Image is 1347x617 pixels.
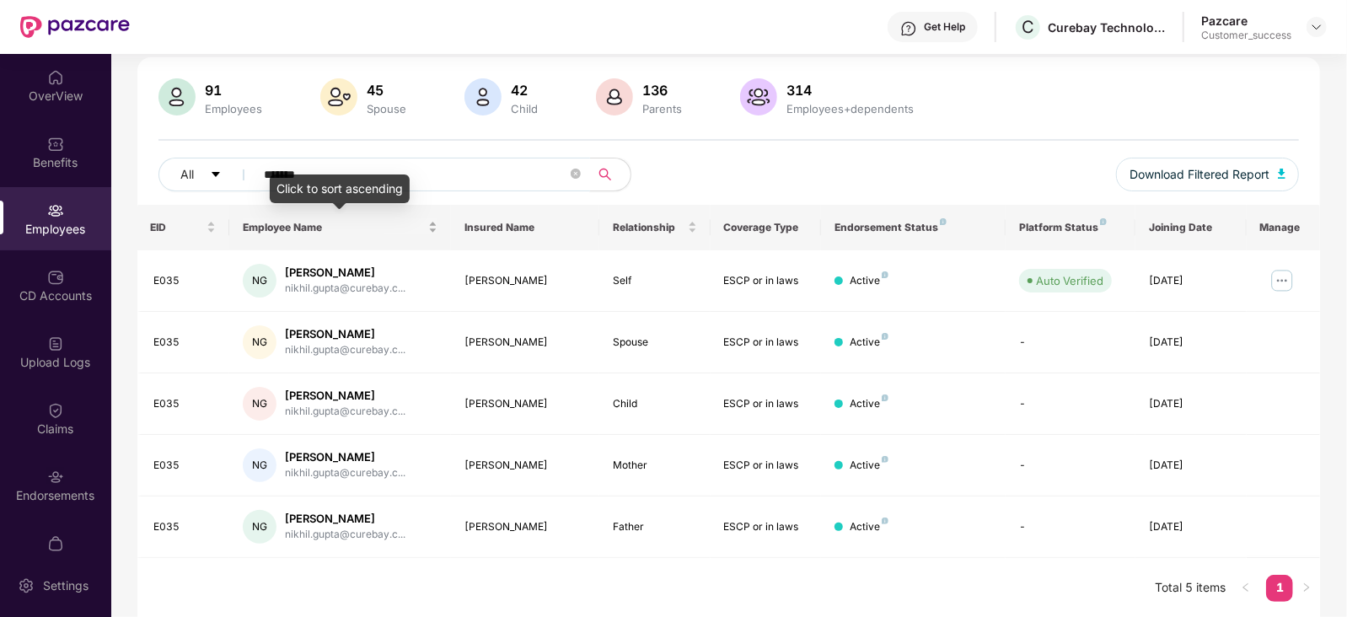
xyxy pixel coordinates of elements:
button: search [589,158,631,191]
div: Platform Status [1019,221,1122,234]
img: manageButton [1269,267,1296,294]
img: svg+xml;base64,PHN2ZyBpZD0iRW1wbG95ZWVzIiB4bWxucz0iaHR0cDovL3d3dy53My5vcmcvMjAwMC9zdmciIHdpZHRoPS... [47,202,64,219]
li: Next Page [1293,575,1320,602]
img: svg+xml;base64,PHN2ZyBpZD0iRHJvcGRvd24tMzJ4MzIiIHhtbG5zPSJodHRwOi8vd3d3LnczLm9yZy8yMDAwL3N2ZyIgd2... [1310,20,1323,34]
div: Active [850,458,888,474]
div: Father [613,519,697,535]
img: svg+xml;base64,PHN2ZyB4bWxucz0iaHR0cDovL3d3dy53My5vcmcvMjAwMC9zdmciIHdpZHRoPSI4IiBoZWlnaHQ9IjgiIH... [882,394,888,401]
span: Employee Name [243,221,425,234]
span: close-circle [571,167,581,183]
div: Spouse [613,335,697,351]
div: nikhil.gupta@curebay.c... [285,465,405,481]
li: Total 5 items [1155,575,1226,602]
div: nikhil.gupta@curebay.c... [285,527,405,543]
div: 45 [364,82,411,99]
div: ESCP or in laws [724,458,808,474]
th: Coverage Type [711,205,822,250]
span: close-circle [571,169,581,179]
th: Manage [1247,205,1321,250]
span: left [1241,582,1251,593]
div: [DATE] [1149,519,1233,535]
div: [PERSON_NAME] [464,273,585,289]
div: Get Help [924,20,965,34]
div: ESCP or in laws [724,273,808,289]
img: svg+xml;base64,PHN2ZyBpZD0iQ2xhaW0iIHhtbG5zPSJodHRwOi8vd3d3LnczLm9yZy8yMDAwL3N2ZyIgd2lkdGg9IjIwIi... [47,402,64,419]
img: svg+xml;base64,PHN2ZyBpZD0iQ0RfQWNjb3VudHMiIGRhdGEtbmFtZT0iQ0QgQWNjb3VudHMiIHhtbG5zPSJodHRwOi8vd3... [47,269,64,286]
div: NG [243,387,276,421]
li: Previous Page [1232,575,1259,602]
div: 91 [202,82,266,99]
span: right [1301,582,1312,593]
div: [PERSON_NAME] [285,511,405,527]
div: 136 [640,82,686,99]
div: Self [613,273,697,289]
img: svg+xml;base64,PHN2ZyB4bWxucz0iaHR0cDovL3d3dy53My5vcmcvMjAwMC9zdmciIHhtbG5zOnhsaW5rPSJodHRwOi8vd3... [740,78,777,115]
div: Active [850,335,888,351]
div: nikhil.gupta@curebay.c... [285,281,405,297]
span: Relationship [613,221,684,234]
div: Curebay Technologies pvt ltd [1048,19,1166,35]
a: 1 [1266,575,1293,600]
img: svg+xml;base64,PHN2ZyBpZD0iSGVscC0zMngzMiIgeG1sbnM9Imh0dHA6Ly93d3cudzMub3JnLzIwMDAvc3ZnIiB3aWR0aD... [900,20,917,37]
div: NG [243,510,276,544]
img: svg+xml;base64,PHN2ZyB4bWxucz0iaHR0cDovL3d3dy53My5vcmcvMjAwMC9zdmciIHhtbG5zOnhsaW5rPSJodHRwOi8vd3... [320,78,357,115]
div: NG [243,448,276,482]
span: C [1022,17,1034,37]
div: Employees+dependents [784,102,918,115]
div: Parents [640,102,686,115]
img: svg+xml;base64,PHN2ZyB4bWxucz0iaHR0cDovL3d3dy53My5vcmcvMjAwMC9zdmciIHdpZHRoPSI4IiBoZWlnaHQ9IjgiIH... [882,271,888,278]
button: right [1293,575,1320,602]
span: caret-down [210,169,222,182]
span: All [181,165,195,184]
img: svg+xml;base64,PHN2ZyB4bWxucz0iaHR0cDovL3d3dy53My5vcmcvMjAwMC9zdmciIHhtbG5zOnhsaW5rPSJodHRwOi8vd3... [158,78,196,115]
img: svg+xml;base64,PHN2ZyBpZD0iVXBsb2FkX0xvZ3MiIGRhdGEtbmFtZT0iVXBsb2FkIExvZ3MiIHhtbG5zPSJodHRwOi8vd3... [47,335,64,352]
div: [PERSON_NAME] [464,396,585,412]
div: E035 [154,396,217,412]
span: Download Filtered Report [1130,165,1269,184]
div: nikhil.gupta@curebay.c... [285,342,405,358]
div: [PERSON_NAME] [285,265,405,281]
div: [PERSON_NAME] [464,519,585,535]
th: Relationship [599,205,711,250]
div: Active [850,273,888,289]
div: Mother [613,458,697,474]
div: Settings [38,577,94,594]
span: EID [151,221,204,234]
div: NG [243,325,276,359]
img: New Pazcare Logo [20,16,130,38]
img: svg+xml;base64,PHN2ZyB4bWxucz0iaHR0cDovL3d3dy53My5vcmcvMjAwMC9zdmciIHdpZHRoPSI4IiBoZWlnaHQ9IjgiIH... [882,518,888,524]
td: - [1006,312,1135,373]
div: ESCP or in laws [724,396,808,412]
div: E035 [154,335,217,351]
img: svg+xml;base64,PHN2ZyB4bWxucz0iaHR0cDovL3d3dy53My5vcmcvMjAwMC9zdmciIHdpZHRoPSI4IiBoZWlnaHQ9IjgiIH... [1100,218,1107,225]
img: svg+xml;base64,PHN2ZyB4bWxucz0iaHR0cDovL3d3dy53My5vcmcvMjAwMC9zdmciIHhtbG5zOnhsaW5rPSJodHRwOi8vd3... [464,78,502,115]
img: svg+xml;base64,PHN2ZyBpZD0iU2V0dGluZy0yMHgyMCIgeG1sbnM9Imh0dHA6Ly93d3cudzMub3JnLzIwMDAvc3ZnIiB3aW... [18,577,35,594]
div: [PERSON_NAME] [285,326,405,342]
div: Customer_success [1201,29,1291,42]
div: [DATE] [1149,458,1233,474]
th: Joining Date [1135,205,1247,250]
img: svg+xml;base64,PHN2ZyB4bWxucz0iaHR0cDovL3d3dy53My5vcmcvMjAwMC9zdmciIHhtbG5zOnhsaW5rPSJodHRwOi8vd3... [596,78,633,115]
td: - [1006,373,1135,435]
div: Endorsement Status [834,221,992,234]
div: nikhil.gupta@curebay.c... [285,404,405,420]
div: NG [243,264,276,298]
img: svg+xml;base64,PHN2ZyBpZD0iQmVuZWZpdHMiIHhtbG5zPSJodHRwOi8vd3d3LnczLm9yZy8yMDAwL3N2ZyIgd2lkdGg9Ij... [47,136,64,153]
div: [PERSON_NAME] [285,449,405,465]
img: svg+xml;base64,PHN2ZyBpZD0iTXlfT3JkZXJzIiBkYXRhLW5hbWU9Ik15IE9yZGVycyIgeG1sbnM9Imh0dHA6Ly93d3cudz... [47,535,64,552]
button: left [1232,575,1259,602]
th: Employee Name [229,205,451,250]
img: svg+xml;base64,PHN2ZyB4bWxucz0iaHR0cDovL3d3dy53My5vcmcvMjAwMC9zdmciIHdpZHRoPSI4IiBoZWlnaHQ9IjgiIH... [882,333,888,340]
div: 42 [508,82,542,99]
li: 1 [1266,575,1293,602]
div: Spouse [364,102,411,115]
div: E035 [154,458,217,474]
td: - [1006,435,1135,496]
div: [DATE] [1149,396,1233,412]
td: - [1006,496,1135,558]
div: [PERSON_NAME] [285,388,405,404]
div: Click to sort ascending [270,174,410,203]
div: Active [850,396,888,412]
div: Active [850,519,888,535]
th: EID [137,205,230,250]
